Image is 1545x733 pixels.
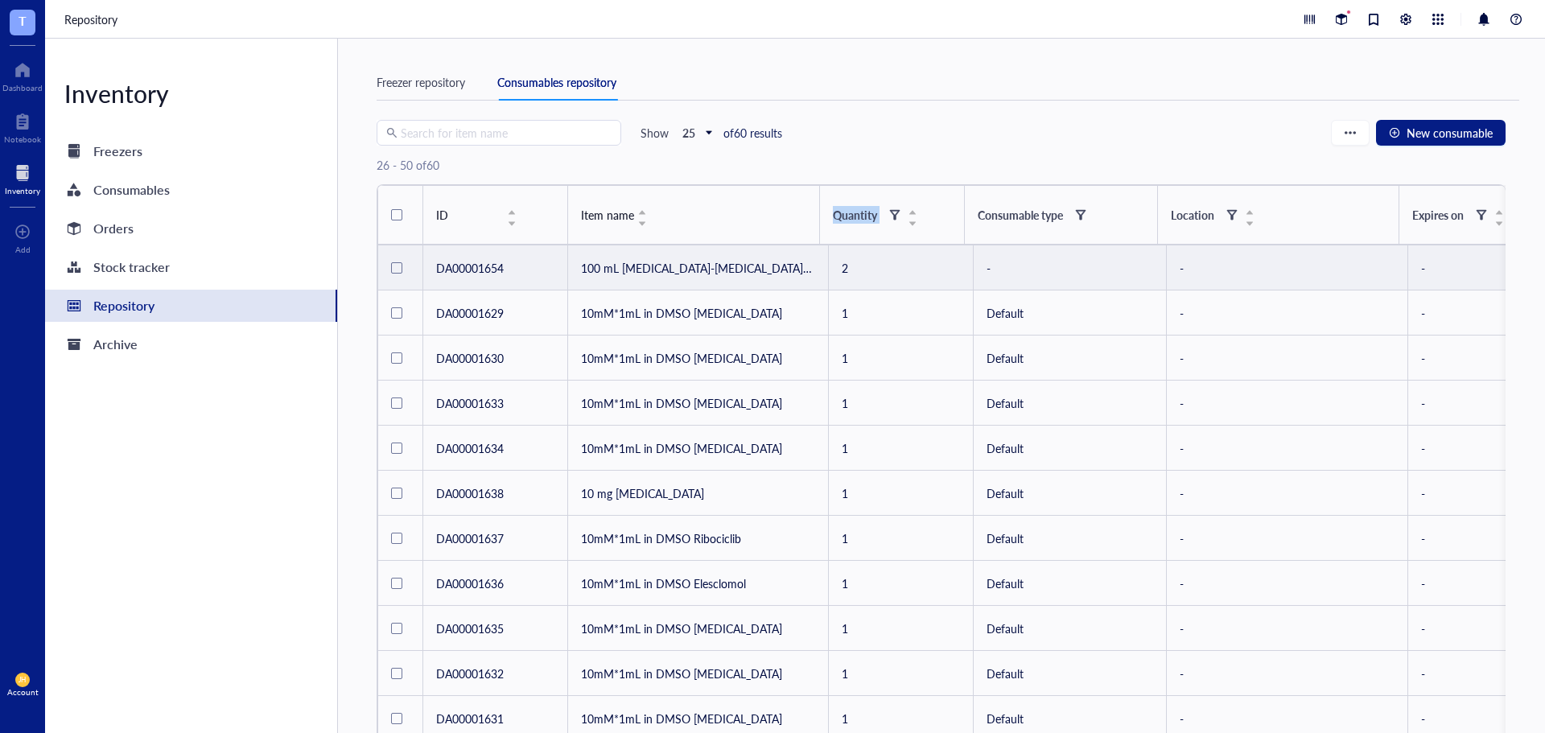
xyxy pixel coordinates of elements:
div: Account [7,687,39,697]
a: Freezers [45,135,337,167]
td: - [974,245,1167,290]
td: 10 mg [MEDICAL_DATA] [568,471,829,516]
div: Location [1171,206,1214,224]
td: 1 [829,561,974,606]
a: Repository [45,290,337,322]
div: Add [15,245,31,254]
td: DA00001637 [423,516,568,561]
td: DA00001633 [423,381,568,426]
td: 1 [829,516,974,561]
button: New consumable [1376,120,1506,146]
td: DA00001636 [423,561,568,606]
td: DA00001634 [423,426,568,471]
a: Orders [45,212,337,245]
div: - [1180,484,1395,502]
div: 26 - 50 of 60 [377,158,439,172]
td: 10mM*1mL in DMSO [MEDICAL_DATA] [568,426,829,471]
td: 1 [829,290,974,336]
td: 1 [829,606,974,651]
td: Default [974,336,1167,381]
td: DA00001630 [423,336,568,381]
div: of 60 results [723,126,782,140]
td: Default [974,426,1167,471]
td: 1 [829,471,974,516]
a: Dashboard [2,57,43,93]
div: Consumables repository [497,73,616,91]
td: Default [974,471,1167,516]
div: Consumables [93,179,170,201]
td: 10mM*1mL in DMSO [MEDICAL_DATA] [568,336,829,381]
td: 1 [829,651,974,696]
td: 1 [829,426,974,471]
td: DA00001632 [423,651,568,696]
div: - [1180,439,1395,457]
td: 10mM*1mL in DMSO [MEDICAL_DATA] [568,651,829,696]
a: Notebook [4,109,41,144]
b: 25 [682,125,695,141]
div: - [1180,259,1395,277]
span: New consumable [1407,126,1493,139]
td: Default [974,516,1167,561]
div: Archive [93,333,138,356]
td: 10mM*1mL in DMSO Ribociclib [568,516,829,561]
a: Inventory [5,160,40,196]
div: ID [436,206,504,224]
div: - [1180,394,1395,412]
td: 10mM*1mL in DMSO Elesclomol [568,561,829,606]
a: Consumables [45,174,337,206]
td: DA00001654 [423,245,568,290]
div: Stock tracker [93,256,170,278]
div: - [1180,665,1395,682]
span: Item name [581,206,634,224]
td: Default [974,561,1167,606]
div: Repository [93,294,154,317]
td: 100 mL [MEDICAL_DATA]-[MEDICAL_DATA] (10,000 U/mL) [568,245,829,290]
td: Default [974,381,1167,426]
a: Stock tracker [45,251,337,283]
div: - [1180,304,1395,322]
a: Repository [64,10,121,28]
div: - [1180,710,1395,727]
td: 2 [829,245,974,290]
td: DA00001635 [423,606,568,651]
div: Freezer repository [377,73,465,91]
a: Archive [45,328,337,360]
div: - [1180,529,1395,547]
div: Notebook [4,134,41,144]
td: 10mM*1mL in DMSO [MEDICAL_DATA] [568,381,829,426]
td: Default [974,290,1167,336]
div: - [1180,574,1395,592]
td: Default [974,651,1167,696]
td: Default [974,606,1167,651]
div: Dashboard [2,83,43,93]
div: Consumable type [978,206,1063,224]
span: T [19,10,27,31]
th: Item name [568,186,820,245]
div: Show [641,126,669,140]
td: DA00001638 [423,471,568,516]
div: Inventory [5,186,40,196]
div: - [1180,620,1395,637]
td: 10mM*1mL in DMSO [MEDICAL_DATA] [568,290,829,336]
div: - [1180,349,1395,367]
div: Quantity [833,206,877,224]
td: 1 [829,381,974,426]
td: 10mM*1mL in DMSO [MEDICAL_DATA] [568,606,829,651]
td: 1 [829,336,974,381]
div: Expires on [1412,206,1464,224]
div: Orders [93,217,134,240]
span: JH [19,676,27,684]
div: Inventory [45,77,337,109]
td: DA00001629 [423,290,568,336]
div: Freezers [93,140,142,163]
